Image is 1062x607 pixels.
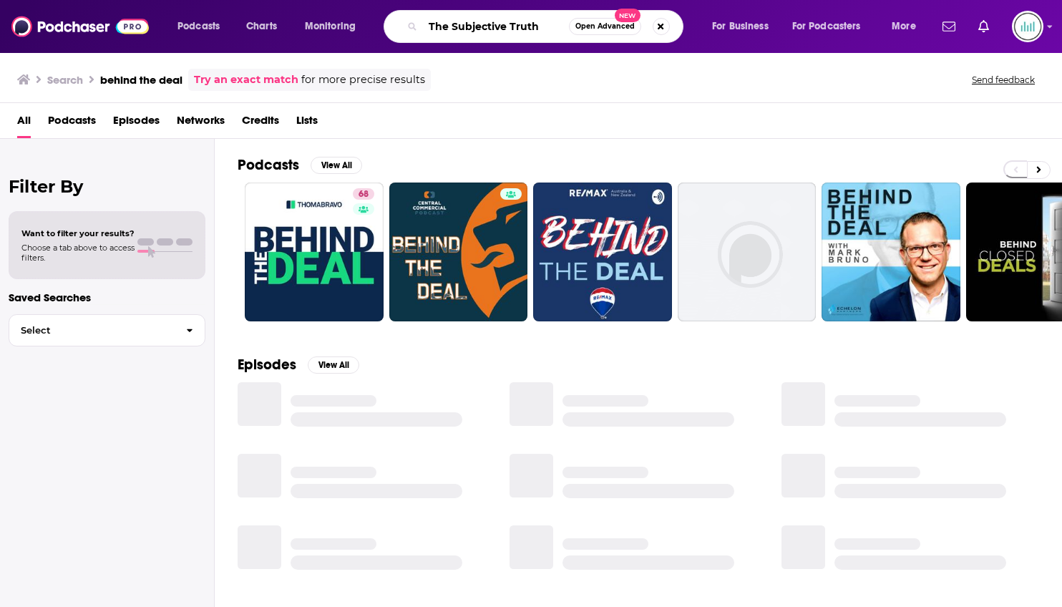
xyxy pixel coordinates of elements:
p: Saved Searches [9,291,205,304]
a: Episodes [113,109,160,138]
img: User Profile [1012,11,1043,42]
button: open menu [783,15,882,38]
span: Monitoring [305,16,356,37]
a: 68 [353,188,374,200]
button: open menu [702,15,786,38]
button: open menu [882,15,934,38]
a: All [17,109,31,138]
a: Credits [242,109,279,138]
a: Show notifications dropdown [937,14,961,39]
img: Podchaser - Follow, Share and Rate Podcasts [11,13,149,40]
button: Send feedback [968,74,1039,86]
h3: behind the deal [100,73,182,87]
a: Lists [296,109,318,138]
span: For Business [712,16,769,37]
span: Select [9,326,175,335]
span: 68 [359,188,369,202]
a: Podcasts [48,109,96,138]
span: Podcasts [177,16,220,37]
button: View All [308,356,359,374]
a: Try an exact match [194,72,298,88]
a: Charts [237,15,286,38]
button: Show profile menu [1012,11,1043,42]
span: More [892,16,916,37]
button: open menu [167,15,238,38]
span: Charts [246,16,277,37]
span: For Podcasters [792,16,861,37]
span: Want to filter your results? [21,228,135,238]
a: 68 [245,183,384,321]
a: PodcastsView All [238,156,362,174]
input: Search podcasts, credits, & more... [423,15,569,38]
span: Choose a tab above to access filters. [21,243,135,263]
h2: Podcasts [238,156,299,174]
h3: Search [47,73,83,87]
button: View All [311,157,362,174]
h2: Filter By [9,176,205,197]
span: Logged in as podglomerate [1012,11,1043,42]
button: Open AdvancedNew [569,18,641,35]
a: EpisodesView All [238,356,359,374]
span: New [615,9,640,22]
div: Search podcasts, credits, & more... [397,10,697,43]
button: Select [9,314,205,346]
a: Networks [177,109,225,138]
button: open menu [295,15,374,38]
span: Open Advanced [575,23,635,30]
h2: Episodes [238,356,296,374]
a: Show notifications dropdown [973,14,995,39]
span: for more precise results [301,72,425,88]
